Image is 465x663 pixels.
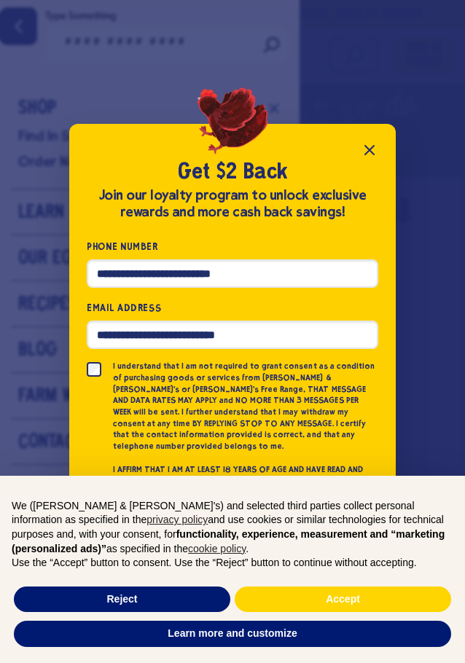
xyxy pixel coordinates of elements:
label: Email Address [87,299,378,316]
p: Use the “Accept” button to consent. Use the “Reject” button to continue without accepting. [12,556,453,570]
p: I AFFIRM THAT I AM AT LEAST 18 YEARS OF AGE AND HAVE READ AND AGREE TO [PERSON_NAME] & [PERSON_NA... [113,464,378,498]
button: Learn more and customize [14,621,451,647]
button: Accept [235,586,451,613]
a: cookie policy [188,543,246,554]
input: I understand that I am not required to grant consent as a condition of purchasing goods or servic... [87,362,101,377]
button: Reject [14,586,230,613]
h2: Get $2 Back [87,159,378,187]
strong: functionality, experience, measurement and “marketing (personalized ads)” [12,528,445,554]
label: Phone Number [87,238,378,255]
button: Close popup [355,136,384,165]
div: Join our loyalty program to unlock exclusive rewards and more cash back savings! [87,187,378,221]
p: I understand that I am not required to grant consent as a condition of purchasing goods or servic... [113,361,378,452]
p: We ([PERSON_NAME] & [PERSON_NAME]'s) and selected third parties collect personal information as s... [12,499,453,556]
a: privacy policy [146,514,208,525]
